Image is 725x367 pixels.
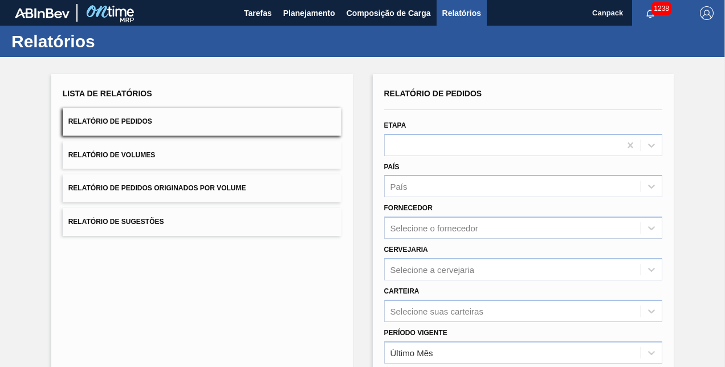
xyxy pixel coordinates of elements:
span: Tarefas [244,6,272,20]
button: Relatório de Volumes [63,141,341,169]
span: Relatório de Pedidos Originados por Volume [68,184,246,192]
div: Último Mês [390,348,433,357]
div: País [390,182,408,191]
button: Relatório de Sugestões [63,208,341,236]
div: Selecione o fornecedor [390,223,478,233]
label: Etapa [384,121,406,129]
label: Fornecedor [384,204,433,212]
button: Relatório de Pedidos Originados por Volume [63,174,341,202]
span: Relatórios [442,6,481,20]
span: Relatório de Pedidos [68,117,152,125]
span: Composição de Carga [347,6,431,20]
div: Selecione suas carteiras [390,306,483,316]
label: Carteira [384,287,419,295]
img: TNhmsLtSVTkK8tSr43FrP2fwEKptu5GPRR3wAAAABJRU5ErkJggg== [15,8,70,18]
span: Planejamento [283,6,335,20]
label: País [384,163,400,171]
h1: Relatórios [11,35,214,48]
label: Cervejaria [384,246,428,254]
img: Logout [700,6,714,20]
button: Relatório de Pedidos [63,108,341,136]
span: Relatório de Sugestões [68,218,164,226]
label: Período Vigente [384,329,447,337]
button: Notificações [632,5,669,21]
span: Relatório de Pedidos [384,89,482,98]
span: Lista de Relatórios [63,89,152,98]
span: 1238 [651,2,671,15]
div: Selecione a cervejaria [390,264,475,274]
span: Relatório de Volumes [68,151,155,159]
